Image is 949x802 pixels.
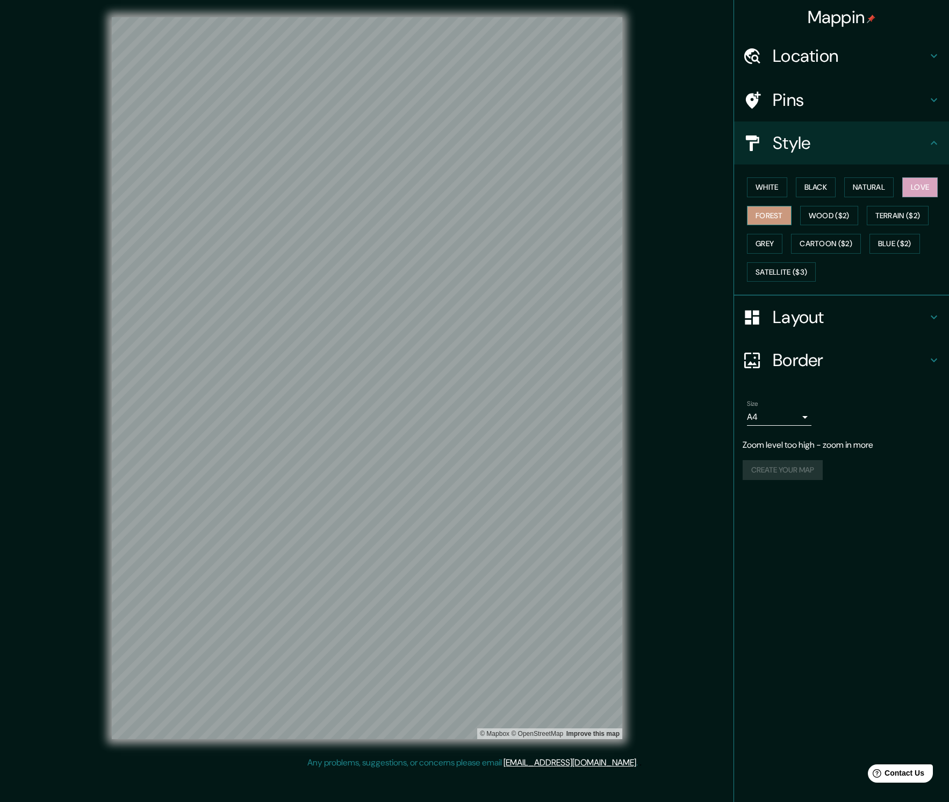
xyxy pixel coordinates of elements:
canvas: Map [112,17,622,739]
label: Size [747,399,758,409]
h4: Pins [773,89,928,111]
button: Cartoon ($2) [791,234,861,254]
div: . [639,756,642,769]
a: [EMAIL_ADDRESS][DOMAIN_NAME] [504,757,636,768]
button: Black [796,177,836,197]
div: . [638,756,639,769]
div: Location [734,34,949,77]
button: Blue ($2) [869,234,920,254]
h4: Location [773,45,928,67]
a: Mapbox [480,730,509,737]
h4: Layout [773,306,928,328]
button: Natural [844,177,894,197]
h4: Mappin [808,6,876,28]
button: Forest [747,206,792,226]
h4: Border [773,349,928,371]
img: pin-icon.png [867,15,875,23]
h4: Style [773,132,928,154]
button: Grey [747,234,782,254]
button: Satellite ($3) [747,262,816,282]
div: Style [734,121,949,164]
button: Terrain ($2) [867,206,929,226]
iframe: Help widget launcher [853,760,937,790]
div: Layout [734,296,949,339]
button: Love [902,177,938,197]
button: Wood ($2) [800,206,858,226]
div: A4 [747,409,811,426]
div: Pins [734,78,949,121]
div: Border [734,339,949,382]
button: White [747,177,787,197]
a: OpenStreetMap [511,730,563,737]
p: Any problems, suggestions, or concerns please email . [307,756,638,769]
p: Zoom level too high - zoom in more [743,439,940,452]
a: Map feedback [566,730,620,737]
